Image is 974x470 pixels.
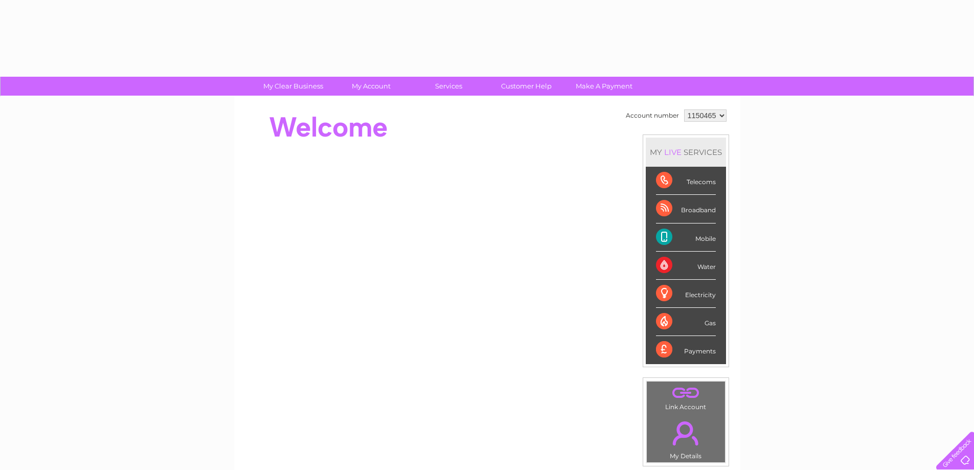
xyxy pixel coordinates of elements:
a: . [649,384,722,402]
a: . [649,415,722,451]
a: My Clear Business [251,77,335,96]
a: My Account [329,77,413,96]
td: Account number [623,107,682,124]
div: Water [656,252,716,280]
div: Payments [656,336,716,364]
a: Make A Payment [562,77,646,96]
div: Mobile [656,223,716,252]
a: Services [406,77,491,96]
div: Telecoms [656,167,716,195]
div: Electricity [656,280,716,308]
td: Link Account [646,381,726,413]
div: MY SERVICES [646,138,726,167]
div: LIVE [662,147,684,157]
td: My Details [646,413,726,463]
a: Customer Help [484,77,569,96]
div: Broadband [656,195,716,223]
div: Gas [656,308,716,336]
